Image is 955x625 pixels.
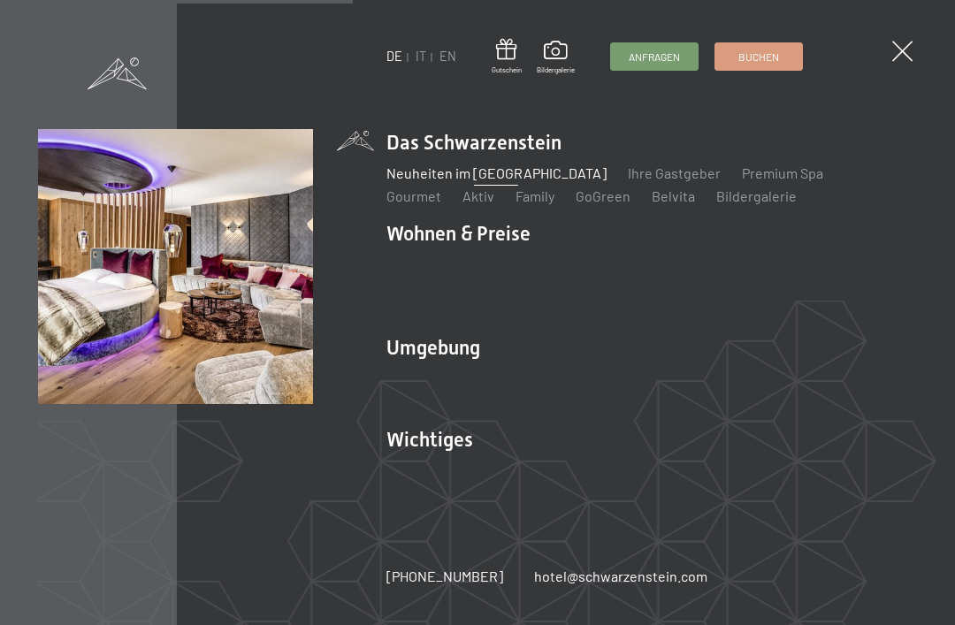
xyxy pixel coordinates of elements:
a: Gutschein [492,39,522,75]
span: Bildergalerie [537,65,575,75]
a: IT [416,49,426,64]
a: EN [439,49,456,64]
a: Premium Spa [742,164,823,181]
a: Neuheiten im [GEOGRAPHIC_DATA] [386,164,607,181]
a: Belvita [652,187,695,204]
span: Gutschein [492,65,522,75]
a: Family [516,187,554,204]
span: Anfragen [629,50,680,65]
a: Bildergalerie [537,41,575,74]
a: DE [386,49,402,64]
a: Aktiv [462,187,494,204]
a: Buchen [715,43,802,70]
a: [PHONE_NUMBER] [386,567,503,586]
a: hotel@schwarzenstein.com [534,567,707,586]
span: Buchen [738,50,779,65]
a: GoGreen [576,187,630,204]
a: Anfragen [611,43,698,70]
a: Ihre Gastgeber [628,164,721,181]
a: Bildergalerie [716,187,797,204]
span: [PHONE_NUMBER] [386,568,503,584]
a: Gourmet [386,187,441,204]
